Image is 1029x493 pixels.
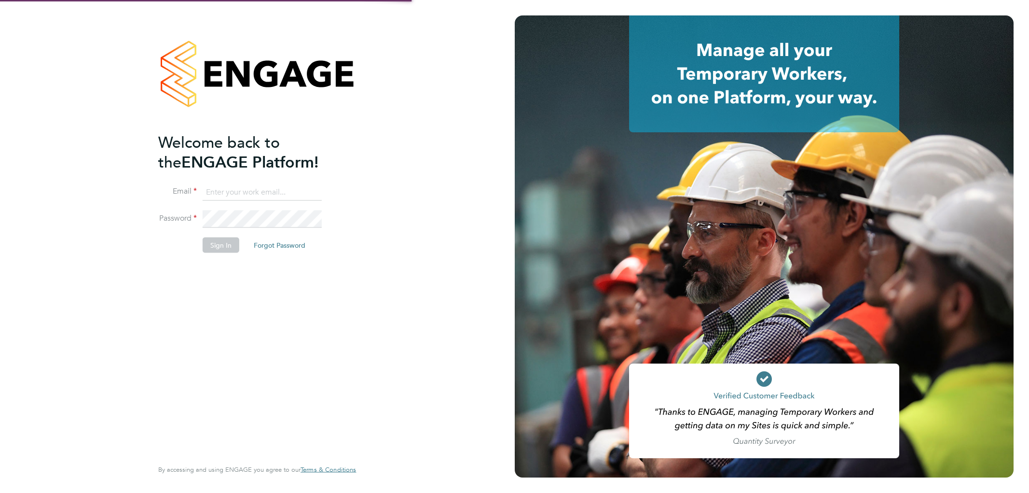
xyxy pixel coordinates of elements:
[158,133,280,171] span: Welcome back to the
[158,132,346,172] h2: ENGAGE Platform!
[158,213,197,224] label: Password
[158,465,356,474] span: By accessing and using ENGAGE you agree to our
[301,465,356,474] span: Terms & Conditions
[203,238,239,253] button: Sign In
[301,466,356,474] a: Terms & Conditions
[246,238,313,253] button: Forgot Password
[158,186,197,197] label: Email
[203,183,322,201] input: Enter your work email...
